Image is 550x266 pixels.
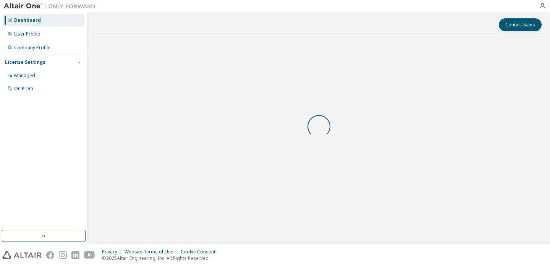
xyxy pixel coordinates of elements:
[14,17,41,23] div: Dashboard
[14,31,40,37] div: User Profile
[5,59,45,65] div: License Settings
[14,73,35,79] div: Managed
[102,255,220,261] p: © 2025 Altair Engineering, Inc. All Rights Reserved.
[14,86,33,92] div: On Prem
[84,251,95,259] img: youtube.svg
[59,251,67,259] img: instagram.svg
[181,249,220,255] div: Cookie Consent
[499,18,542,31] button: Contact Sales
[4,2,99,10] img: Altair One
[71,251,79,259] img: linkedin.svg
[46,251,54,259] img: facebook.svg
[102,249,125,255] div: Privacy
[125,249,181,255] div: Website Terms of Use
[14,45,50,51] div: Company Profile
[2,251,42,259] img: altair_logo.svg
